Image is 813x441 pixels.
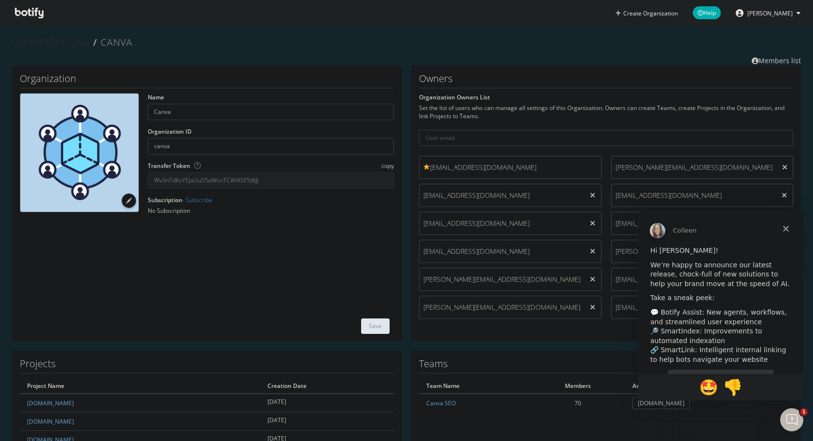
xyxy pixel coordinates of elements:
[148,162,190,170] label: Transfer Token
[27,399,74,407] a: [DOMAIN_NAME]
[419,73,793,88] h1: Owners
[20,73,394,88] h1: Organization
[616,275,772,284] span: [EMAIL_ADDRESS][DOMAIN_NAME]
[423,219,580,228] span: [EMAIL_ADDRESS][DOMAIN_NAME]
[615,9,678,18] button: Create Organization
[260,413,394,431] td: [DATE]
[361,318,390,334] button: Save
[616,191,772,200] span: [EMAIL_ADDRESS][DOMAIN_NAME]
[100,36,132,49] span: Canva
[260,394,394,413] td: [DATE]
[693,6,721,19] span: Help
[531,378,625,394] th: Members
[800,408,808,416] span: 1
[632,397,690,409] a: [DOMAIN_NAME]
[419,93,490,101] label: Organization Owners List
[148,138,394,154] input: Organization ID
[728,5,808,21] button: [PERSON_NAME]
[747,9,793,17] span: Kalana Wijethunga
[423,275,580,284] span: [PERSON_NAME][EMAIL_ADDRESS][DOMAIN_NAME]
[752,54,801,66] a: Members list
[148,207,394,215] div: No Subscription
[12,36,89,49] a: Organizations
[148,93,164,101] label: Name
[419,358,793,373] h1: Teams
[419,104,793,120] div: Set the list of users who can manage all settings of this Organization. Owners can create Teams, ...
[423,163,597,172] span: [EMAIL_ADDRESS][DOMAIN_NAME]
[27,417,74,426] a: [DOMAIN_NAME]
[531,394,625,412] td: 70
[20,378,260,394] th: Project Name
[148,104,394,120] input: name
[625,378,793,394] th: Assigned Projects
[616,247,772,256] span: [PERSON_NAME][EMAIL_ADDRESS][DOMAIN_NAME]
[423,247,580,256] span: [EMAIL_ADDRESS][DOMAIN_NAME]
[780,408,803,431] iframe: Intercom live chat
[381,162,394,170] span: copy
[182,196,212,204] a: - Subscribe
[638,211,803,400] iframe: Intercom live chat message
[148,127,192,136] label: Organization ID
[426,399,456,407] a: Canva SEO
[419,378,531,394] th: Team Name
[616,219,772,228] span: [EMAIL_ADDRESS][DOMAIN_NAME]
[616,163,772,172] span: [PERSON_NAME][EMAIL_ADDRESS][DOMAIN_NAME]
[12,36,801,50] ol: breadcrumbs
[419,130,793,146] input: User email
[616,303,772,312] span: [EMAIL_ADDRESS][DOMAIN_NAME]
[369,322,382,330] div: Save
[260,378,394,394] th: Creation Date
[20,358,394,373] h1: Projects
[148,196,212,204] label: Subscription
[423,191,580,200] span: [EMAIL_ADDRESS][DOMAIN_NAME]
[423,303,580,312] span: [PERSON_NAME][EMAIL_ADDRESS][DOMAIN_NAME]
